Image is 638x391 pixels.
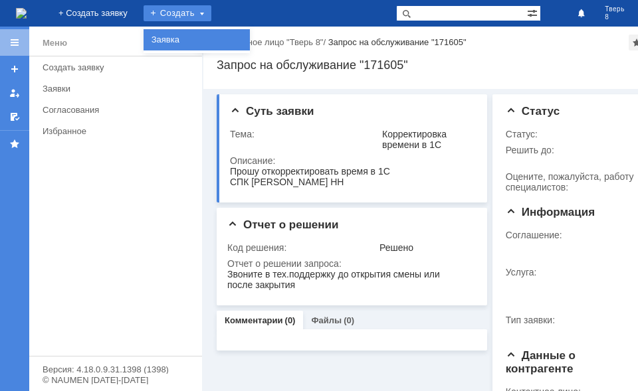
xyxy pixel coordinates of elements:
[37,100,199,120] a: Согласования
[227,218,338,231] span: Отчет о решении
[43,62,194,72] div: Создать заявку
[230,105,314,117] span: Суть заявки
[43,35,67,51] div: Меню
[311,315,342,325] a: Файлы
[230,155,474,166] div: Описание:
[144,5,211,21] div: Создать
[37,57,199,78] a: Создать заявку
[146,32,247,48] a: Заявка
[43,126,179,136] div: Избранное
[225,315,283,325] a: Комментарии
[344,315,354,325] div: (0)
[43,84,194,94] div: Заявки
[506,349,576,375] span: Данные о контрагенте
[230,129,379,139] div: Тема:
[605,13,625,21] span: 8
[217,37,323,47] a: Контактное лицо "Тверь 8"
[506,206,595,218] span: Информация
[43,105,194,115] div: Согласования
[43,376,189,384] div: © NAUMEN [DATE]-[DATE]
[285,315,296,325] div: (0)
[328,37,467,47] div: Запрос на обслуживание "171605"
[605,5,625,13] span: Тверь
[43,365,189,374] div: Версия: 4.18.0.9.31.1398 (1398)
[379,242,471,253] div: Решено
[227,242,377,253] div: Код решения:
[506,105,560,117] span: Статус
[527,6,540,19] span: Расширенный поиск
[4,82,25,104] a: Мои заявки
[37,78,199,99] a: Заявки
[217,37,328,47] div: /
[4,58,25,80] a: Создать заявку
[227,258,474,269] div: Отчет о решении запроса:
[16,8,27,19] img: logo
[382,129,471,150] div: Корректировка времени в 1С
[4,106,25,127] a: Мои согласования
[16,8,27,19] a: Перейти на домашнюю страницу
